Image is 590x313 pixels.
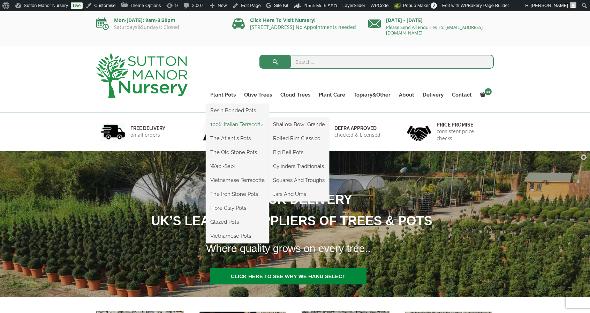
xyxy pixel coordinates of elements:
span: 11 [485,88,492,95]
img: 2.jpg [203,123,227,141]
img: logo [96,53,188,98]
h6: Defra approved [334,125,380,131]
h6: FREE DELIVERY [130,125,165,131]
p: Saturdays&Sundays: Closed [96,24,222,30]
a: Live [71,2,83,9]
a: Wabi-Sabi [206,161,269,171]
a: Plant Pots [206,90,240,100]
a: Cylinders Traditionals [269,161,329,171]
span: Site Kit [274,3,288,8]
a: Squares And Troughs [269,175,329,185]
a: 100% Italian Terracotta [206,119,269,130]
a: Delivery [418,90,448,100]
a: Olive Trees [240,90,276,100]
a: 11 [476,90,494,100]
a: Contact [448,90,476,100]
p: on all orders [130,131,165,138]
p: [DATE] - [DATE] [368,16,494,24]
a: Cloud Trees [276,90,315,100]
p: consistent price checks [437,128,490,142]
h1: FREE UK DELIVERY UK’S LEADING SUPPLIERS OF TREES & POTS [35,189,539,231]
span: Rank Math SEO [304,3,337,8]
a: Vietnamese Terracotta [206,175,269,185]
a: About [395,90,418,100]
img: 4.jpg [407,121,431,143]
a: The Atlantis Pots [206,133,269,144]
a: Resin Bonded Pots [206,105,269,116]
a: Rolled Rim Classico [269,133,329,144]
a: Topiary&Other [349,90,395,100]
h6: Price promise [437,122,490,128]
a: Jars And Urns [269,189,329,199]
a: The Old Stone Pots [206,147,269,158]
a: [STREET_ADDRESS] No Appointments needed [250,24,356,30]
a: Glazed Pots [206,217,269,227]
p: Mon-[DATE]: 9am-3:30pm [96,16,222,24]
a: Fibre Clay Pots [206,203,269,213]
span: 0 [431,2,437,9]
a: Big Bell Pots [269,147,329,158]
a: Vietnamese Pots [206,231,269,241]
h1: Where quality grows on every tree.. [197,238,540,259]
a: Click Here To Visit Nursery! [250,17,316,23]
img: 1.jpg [101,123,125,141]
a: Plant Care [315,90,349,100]
input: Search... [259,55,494,69]
a: The Iron Stone Pots [206,189,269,199]
span: [PERSON_NAME] [531,3,568,8]
a: Please Send All Enquiries To: [EMAIL_ADDRESS][DOMAIN_NAME] [386,24,483,36]
a: Shallow Bowl Grande [269,119,329,130]
p: checked & Licensed [334,131,380,138]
